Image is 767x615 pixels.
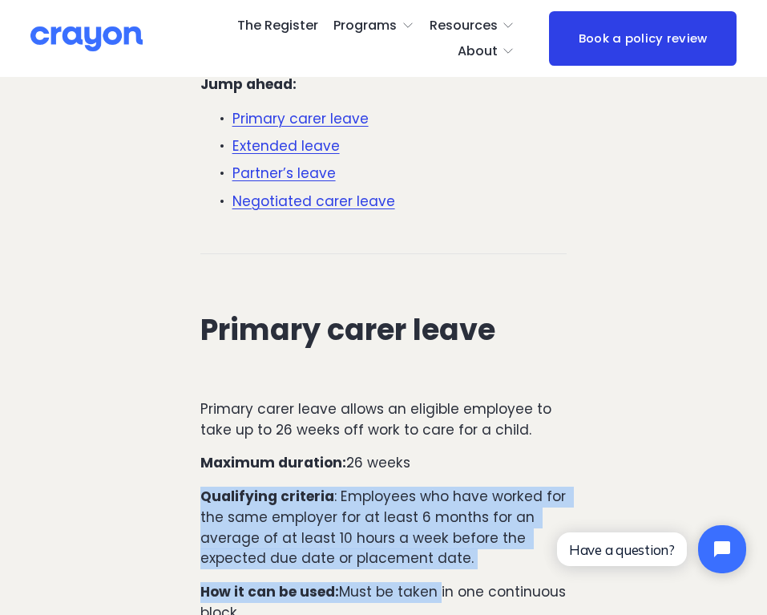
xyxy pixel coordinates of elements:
strong: How it can be used: [200,582,339,601]
a: Book a policy review [549,11,736,66]
p: : Employees who have worked for the same employer for at least 6 months for an average of at leas... [200,487,567,569]
span: Programs [333,14,397,38]
h2: Primary carer leave [200,314,567,346]
iframe: Tidio Chat [543,512,760,587]
p: 26 weeks [200,453,567,474]
a: Primary carer leave [232,109,369,128]
p: Primary carer leave allows an eligible employee to take up to 26 weeks off work to care for a child. [200,399,567,440]
a: Partner’s leave [232,164,336,183]
strong: Qualifying criteria [200,487,334,506]
a: folder dropdown [430,13,515,38]
strong: Jump ahead: [200,75,297,94]
a: folder dropdown [333,13,414,38]
a: The Register [237,13,318,38]
a: Extended leave [232,136,340,156]
img: Crayon [30,25,143,53]
span: About [458,40,498,63]
span: Resources [430,14,498,38]
a: Negotiated carer leave [232,192,395,211]
a: folder dropdown [458,38,515,64]
strong: Maximum duration: [200,453,346,472]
